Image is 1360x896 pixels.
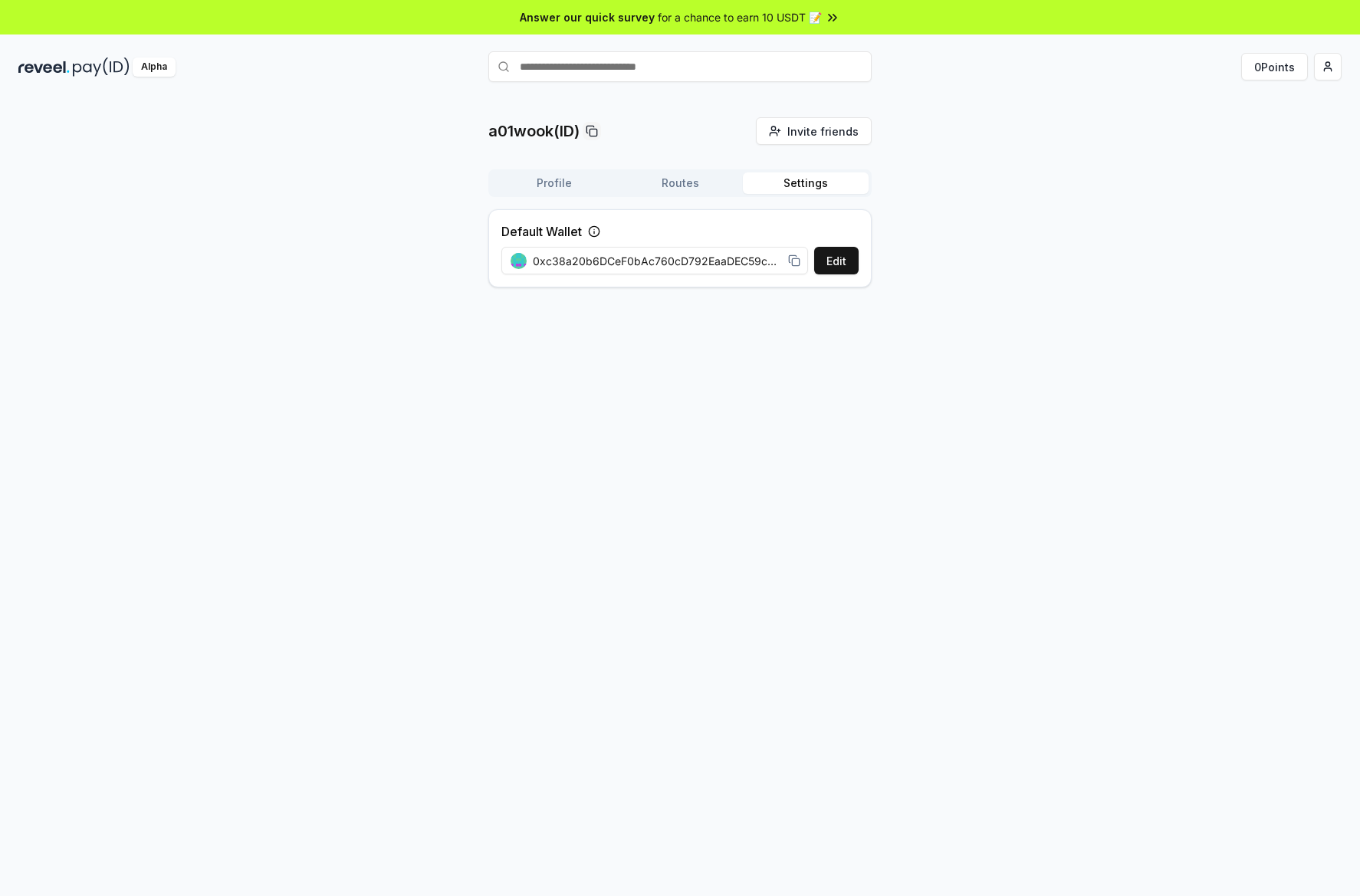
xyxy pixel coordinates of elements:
button: Routes [617,172,743,194]
button: Edit [814,247,859,274]
p: a01wook(ID) [488,120,580,142]
button: 0Points [1241,53,1308,80]
button: Invite friends [756,117,872,145]
span: for a chance to earn 10 USDT 📝 [658,9,822,25]
button: Settings [743,172,869,194]
span: Invite friends [787,123,859,139]
span: 0xc38a20b6DCeF0bAc760cD792EaaDEC59c258ee0A [533,253,782,269]
img: reveel_dark [18,57,70,77]
img: pay_id [73,57,130,77]
div: Alpha [133,57,176,77]
label: Default Wallet [501,222,582,241]
span: Answer our quick survey [520,9,655,25]
button: Profile [491,172,617,194]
